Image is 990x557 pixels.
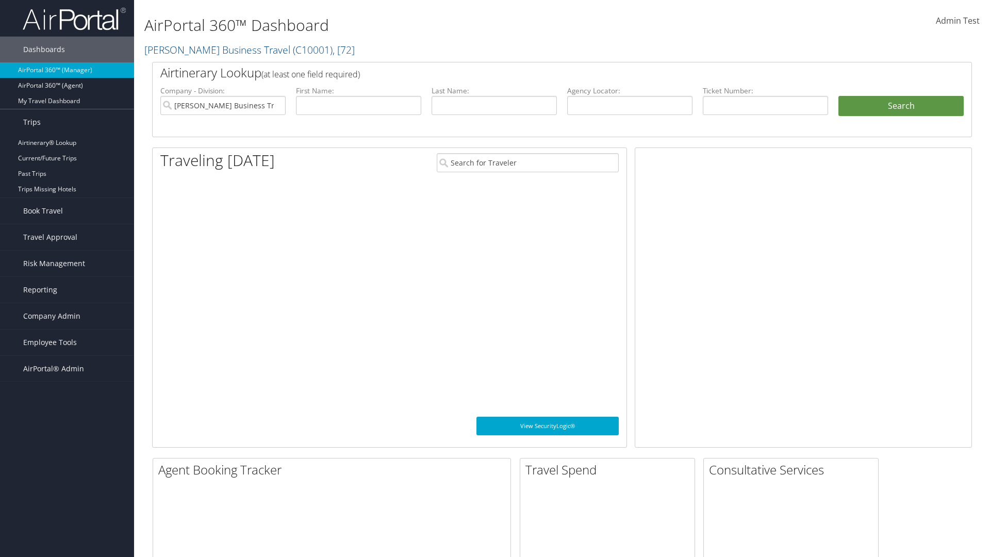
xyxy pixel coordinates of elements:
input: Search for Traveler [437,153,619,172]
span: Travel Approval [23,224,77,250]
label: Ticket Number: [703,86,828,96]
span: Book Travel [23,198,63,224]
span: Company Admin [23,303,80,329]
span: Dashboards [23,37,65,62]
img: airportal-logo.png [23,7,126,31]
label: Company - Division: [160,86,286,96]
span: ( C10001 ) [293,43,333,57]
h1: AirPortal 360™ Dashboard [144,14,701,36]
h1: Traveling [DATE] [160,150,275,171]
a: View SecurityLogic® [476,417,619,435]
a: [PERSON_NAME] Business Travel [144,43,355,57]
span: Trips [23,109,41,135]
span: (at least one field required) [261,69,360,80]
a: Admin Test [936,5,980,37]
label: Agency Locator: [567,86,692,96]
h2: Consultative Services [709,461,878,479]
h2: Agent Booking Tracker [158,461,510,479]
h2: Airtinerary Lookup [160,64,896,81]
h2: Travel Spend [525,461,695,479]
button: Search [838,96,964,117]
span: AirPortal® Admin [23,356,84,382]
span: Risk Management [23,251,85,276]
label: Last Name: [432,86,557,96]
span: , [ 72 ] [333,43,355,57]
span: Employee Tools [23,330,77,355]
label: First Name: [296,86,421,96]
span: Reporting [23,277,57,303]
span: Admin Test [936,15,980,26]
